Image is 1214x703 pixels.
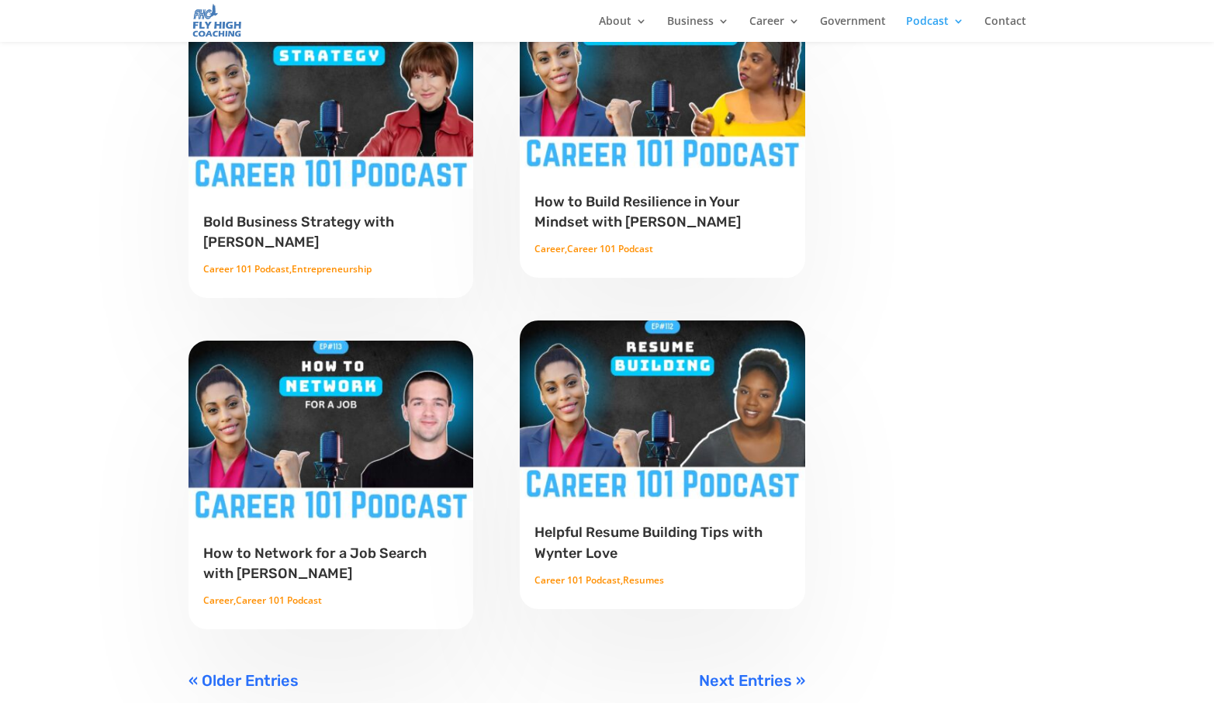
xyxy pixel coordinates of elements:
a: Podcast [906,16,964,42]
a: Career 101 Podcast [236,594,322,607]
a: Career [749,16,800,42]
p: , [203,260,459,279]
a: Career 101 Podcast [203,262,289,275]
a: « Older Entries [188,671,299,690]
a: Career 101 Podcast [534,573,621,587]
a: Career [203,594,233,607]
a: Contact [984,16,1026,42]
a: Helpful Resume Building Tips with Wynter Love [534,524,763,561]
a: Resumes [623,573,664,587]
p: , [203,591,459,610]
a: Business [667,16,729,42]
p: , [534,571,790,590]
img: Fly High Coaching [192,3,243,38]
a: Career [534,242,565,255]
a: Bold Business Strategy with [PERSON_NAME] [203,213,394,251]
a: How to Network for a Job Search with [PERSON_NAME] [203,545,427,582]
a: About [599,16,647,42]
a: Next Entries » [699,671,805,690]
a: Career 101 Podcast [567,242,653,255]
a: Government [820,16,886,42]
p: , [534,240,790,258]
img: Helpful Resume Building Tips with Wynter Love [519,320,806,499]
img: Bold Business Strategy with Dr. Frumi Barr [188,9,475,189]
img: How to Network for a Job Search with Dominic Imwalle [188,340,475,519]
a: How to Build Resilience in Your Mindset with [PERSON_NAME] [534,193,741,230]
a: Entrepreneurship [292,262,372,275]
